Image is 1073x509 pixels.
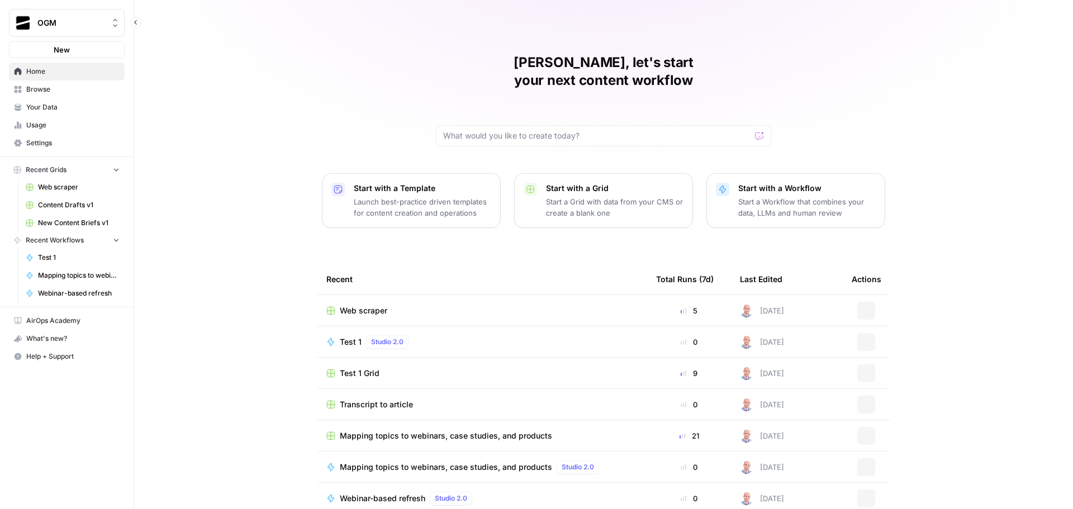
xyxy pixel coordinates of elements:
a: Content Drafts v1 [21,196,125,214]
img: 4tx75zylyv1pt3lh6v9ok7bbf875 [740,367,753,380]
button: Workspace: OGM [9,9,125,37]
a: Webinar-based refreshStudio 2.0 [326,492,638,505]
button: Start with a TemplateLaunch best-practice driven templates for content creation and operations [322,173,501,228]
span: Home [26,66,120,77]
button: What's new? [9,330,125,348]
span: Help + Support [26,351,120,361]
span: Transcript to article [340,399,413,410]
span: Usage [26,120,120,130]
span: OGM [37,17,105,28]
div: [DATE] [740,398,784,411]
img: 4tx75zylyv1pt3lh6v9ok7bbf875 [740,398,753,411]
button: Start with a WorkflowStart a Workflow that combines your data, LLMs and human review [706,173,885,228]
a: Web scraper [21,178,125,196]
input: What would you like to create today? [443,130,751,141]
span: Settings [26,138,120,148]
p: Start with a Template [354,183,491,194]
a: Test 1Studio 2.0 [326,335,638,349]
a: Webinar-based refresh [21,284,125,302]
div: 0 [656,493,722,504]
a: Mapping topics to webinars, case studies, and productsStudio 2.0 [326,460,638,474]
a: Test 1 [21,249,125,267]
a: Settings [9,134,125,152]
a: Test 1 Grid [326,368,638,379]
div: 0 [656,462,722,473]
span: Browse [26,84,120,94]
img: 4tx75zylyv1pt3lh6v9ok7bbf875 [740,460,753,474]
a: Mapping topics to webinars, case studies, and products [21,267,125,284]
span: New Content Briefs v1 [38,218,120,228]
div: 5 [656,305,722,316]
div: [DATE] [740,429,784,443]
span: Studio 2.0 [371,337,403,347]
a: Home [9,63,125,80]
h1: [PERSON_NAME], let's start your next content workflow [436,54,771,89]
img: 4tx75zylyv1pt3lh6v9ok7bbf875 [740,335,753,349]
a: New Content Briefs v1 [21,214,125,232]
div: [DATE] [740,492,784,505]
span: New [54,44,70,55]
div: Last Edited [740,264,782,294]
span: Content Drafts v1 [38,200,120,210]
a: Browse [9,80,125,98]
a: Transcript to article [326,399,638,410]
a: Mapping topics to webinars, case studies, and products [326,430,638,441]
button: Help + Support [9,348,125,365]
span: Mapping topics to webinars, case studies, and products [38,270,120,280]
p: Start with a Grid [546,183,683,194]
img: 4tx75zylyv1pt3lh6v9ok7bbf875 [740,492,753,505]
span: Web scraper [38,182,120,192]
div: [DATE] [740,367,784,380]
a: Your Data [9,98,125,116]
img: 4tx75zylyv1pt3lh6v9ok7bbf875 [740,429,753,443]
span: Webinar-based refresh [38,288,120,298]
div: 0 [656,336,722,348]
span: Studio 2.0 [435,493,467,503]
button: Start with a GridStart a Grid with data from your CMS or create a blank one [514,173,693,228]
span: Your Data [26,102,120,112]
img: OGM Logo [13,13,33,33]
p: Start a Workflow that combines your data, LLMs and human review [738,196,876,218]
span: Studio 2.0 [562,462,594,472]
p: Start a Grid with data from your CMS or create a blank one [546,196,683,218]
span: Recent Workflows [26,235,84,245]
span: Recent Grids [26,165,67,175]
p: Start with a Workflow [738,183,876,194]
a: Usage [9,116,125,134]
button: New [9,41,125,58]
div: Recent [326,264,638,294]
span: Webinar-based refresh [340,493,425,504]
button: Recent Workflows [9,232,125,249]
span: AirOps Academy [26,316,120,326]
div: Total Runs (7d) [656,264,714,294]
div: [DATE] [740,304,784,317]
div: What's new? [10,330,124,347]
button: Recent Grids [9,161,125,178]
span: Test 1 [340,336,362,348]
div: [DATE] [740,335,784,349]
a: Web scraper [326,305,638,316]
span: Web scraper [340,305,387,316]
div: 0 [656,399,722,410]
img: 4tx75zylyv1pt3lh6v9ok7bbf875 [740,304,753,317]
div: Actions [852,264,881,294]
a: AirOps Academy [9,312,125,330]
div: [DATE] [740,460,784,474]
span: Test 1 [38,253,120,263]
div: 21 [656,430,722,441]
span: Test 1 Grid [340,368,379,379]
span: Mapping topics to webinars, case studies, and products [340,462,552,473]
div: 9 [656,368,722,379]
p: Launch best-practice driven templates for content creation and operations [354,196,491,218]
span: Mapping topics to webinars, case studies, and products [340,430,552,441]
